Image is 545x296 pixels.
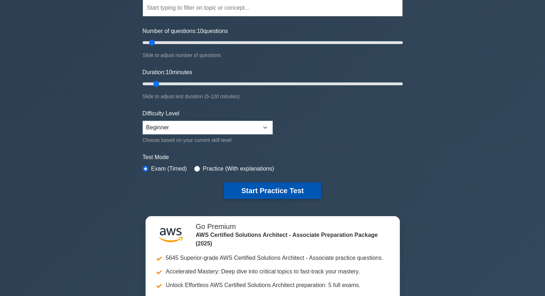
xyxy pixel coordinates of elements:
label: Practice (With explanations) [203,164,274,173]
label: Difficulty Level [143,109,180,118]
div: Choose based on your current skill level [143,136,273,144]
label: Number of questions: questions [143,27,228,35]
label: Test Mode [143,153,403,162]
span: 10 [197,28,204,34]
div: Slide to adjust number of questions [143,51,403,59]
label: Duration: minutes [143,68,192,77]
span: 10 [166,69,172,75]
div: Slide to adjust test duration (5-120 minutes) [143,92,403,101]
label: Exam (Timed) [151,164,187,173]
button: Start Practice Test [224,182,321,199]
